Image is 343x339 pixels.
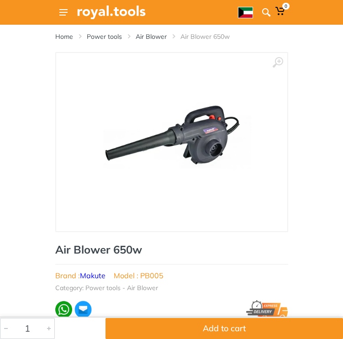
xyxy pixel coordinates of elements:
[55,243,288,256] h1: Air Blower 650w
[136,32,167,41] a: Air Blower
[246,300,288,319] img: express.png
[55,283,158,293] li: Category: Power tools - Air Blower
[238,7,253,18] img: ar.webp
[80,271,106,280] a: Makute
[55,270,106,281] li: Brand :
[92,62,252,222] img: Royal Tools - Air Blower 650w
[74,300,93,319] img: ma.webp
[77,5,146,19] img: Royal Tools Logo
[282,3,290,10] span: 0
[55,32,288,41] nav: breadcrumb
[106,318,343,339] button: Add to cart
[87,32,122,41] a: Power tools
[273,3,288,22] a: 0
[55,32,73,41] a: Home
[114,270,164,281] li: Model : PB005
[55,301,72,318] img: wa.webp
[180,32,243,41] li: Air Blower 650w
